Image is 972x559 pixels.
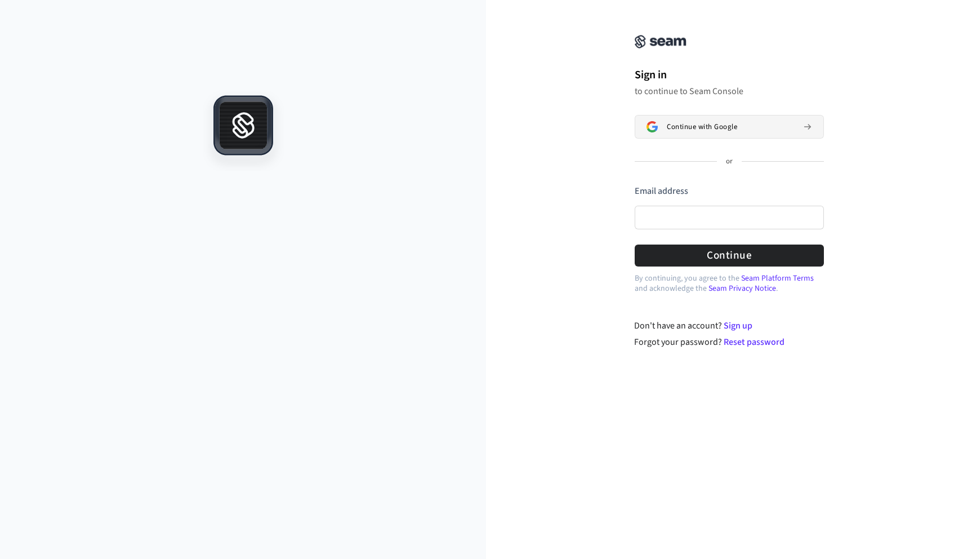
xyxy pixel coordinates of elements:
h1: Sign in [635,66,824,83]
a: Reset password [724,336,784,348]
a: Seam Platform Terms [741,273,814,284]
button: Sign in with GoogleContinue with Google [635,115,824,139]
div: Forgot your password? [634,335,824,349]
p: By continuing, you agree to the and acknowledge the . [635,273,824,294]
p: or [726,157,733,167]
span: Continue with Google [667,122,737,131]
a: Sign up [724,320,752,332]
a: Seam Privacy Notice [708,283,776,294]
p: to continue to Seam Console [635,86,824,97]
label: Email address [635,185,688,197]
div: Don't have an account? [634,319,824,332]
button: Continue [635,245,824,267]
img: Sign in with Google [646,121,658,132]
img: Seam Console [635,35,686,48]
